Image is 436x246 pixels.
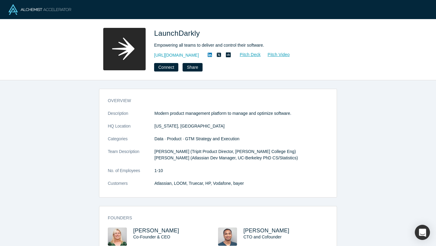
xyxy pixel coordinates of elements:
[103,28,146,70] img: LaunchDarkly's Logo
[154,29,202,37] span: LaunchDarkly
[154,168,328,174] dd: 1-10
[243,234,282,239] span: CTO and Cofounder
[108,168,154,180] dt: No. of Employees
[218,228,237,246] img: John Kodumal's Profile Image
[261,51,290,58] a: Pitch Video
[183,63,202,71] button: Share
[154,148,328,161] p: [PERSON_NAME] (TripIt Product Director, [PERSON_NAME] College Eng) [PERSON_NAME] (Atlassian Dev M...
[154,136,239,141] span: Data · Product · GTM Strategy and Execution
[108,123,154,136] dt: HQ Location
[154,63,178,71] button: Connect
[108,180,154,193] dt: Customers
[108,98,320,104] h3: overview
[133,234,170,239] span: Co-Founder & CEO
[8,4,71,15] img: Alchemist Logo
[243,228,289,234] a: [PERSON_NAME]
[108,136,154,148] dt: Categories
[108,228,127,246] img: Edith Harbaugh's Profile Image
[133,228,179,234] a: [PERSON_NAME]
[154,180,328,187] dd: Atlassian, LOOM, Truecar, HP, Vodafone, bayer
[233,51,261,58] a: Pitch Deck
[108,110,154,123] dt: Description
[154,42,324,48] div: Empowering all teams to deliver and control their software.
[108,148,154,168] dt: Team Description
[154,123,328,129] dd: [US_STATE], [GEOGRAPHIC_DATA]
[108,215,320,221] h3: Founders
[154,52,199,58] a: [URL][DOMAIN_NAME]
[154,110,328,117] p: Modern product management platform to manage and optimize software.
